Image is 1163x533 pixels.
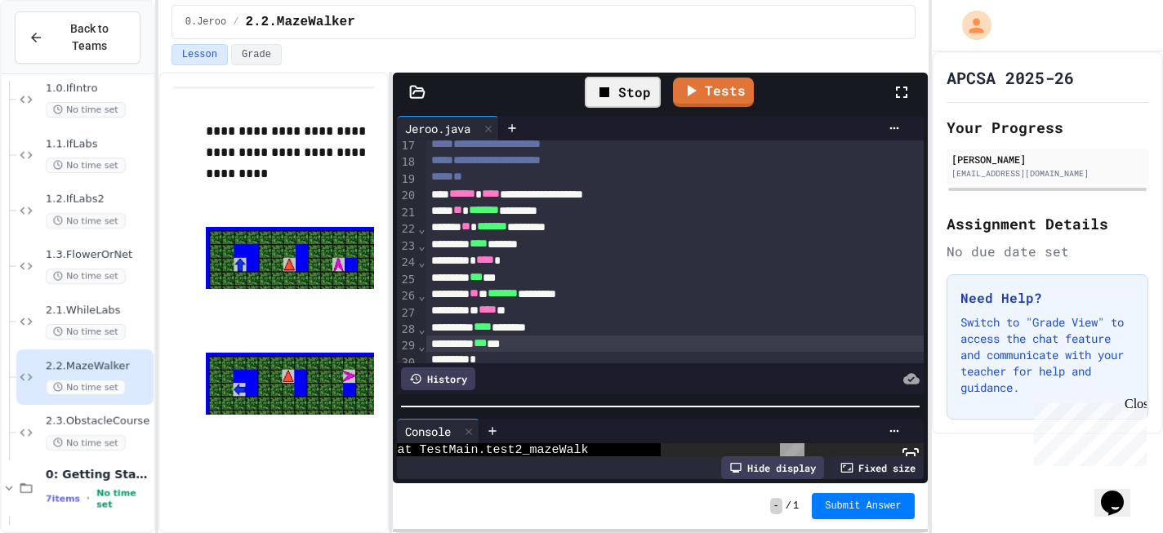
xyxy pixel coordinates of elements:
[825,500,902,513] span: Submit Answer
[46,359,150,373] span: 2.2.MazeWalker
[1027,397,1147,466] iframe: chat widget
[185,16,226,29] span: 0.Jeroo
[46,137,150,151] span: 1.1.IfLabs
[87,492,90,505] span: •
[46,102,126,118] span: No time set
[46,158,126,173] span: No time set
[15,11,140,64] button: Back to Teams
[96,488,150,509] span: No time set
[7,7,113,104] div: Chat with us now!Close
[46,415,150,429] span: 2.3.ObstacleCourse
[46,494,80,504] span: 7 items
[947,116,1148,139] h2: Your Progress
[585,77,661,108] div: Stop
[951,167,1143,180] div: [EMAIL_ADDRESS][DOMAIN_NAME]
[951,152,1143,167] div: [PERSON_NAME]
[673,78,754,107] a: Tests
[231,44,282,65] button: Grade
[960,288,1134,308] h3: Need Help?
[46,82,150,95] span: 1.0.IfIntro
[46,324,126,340] span: No time set
[786,500,791,513] span: /
[172,44,228,65] button: Lesson
[793,500,799,513] span: 1
[233,16,238,29] span: /
[770,498,782,514] span: -
[46,248,150,262] span: 1.3.FlowerOrNet
[947,212,1148,235] h2: Assignment Details
[945,7,996,44] div: My Account
[46,304,150,318] span: 2.1.WhileLabs
[46,213,126,229] span: No time set
[46,193,150,207] span: 1.2.IfLabs2
[960,314,1134,396] p: Switch to "Grade View" to access the chat feature and communicate with your teacher for help and ...
[947,66,1074,89] h1: APCSA 2025-26
[46,269,126,284] span: No time set
[46,380,126,395] span: No time set
[46,435,126,451] span: No time set
[1094,468,1147,517] iframe: chat widget
[245,12,354,32] span: 2.2.MazeWalker
[947,242,1148,261] div: No due date set
[812,493,915,519] button: Submit Answer
[53,20,127,55] span: Back to Teams
[46,467,150,482] span: 0: Getting Started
